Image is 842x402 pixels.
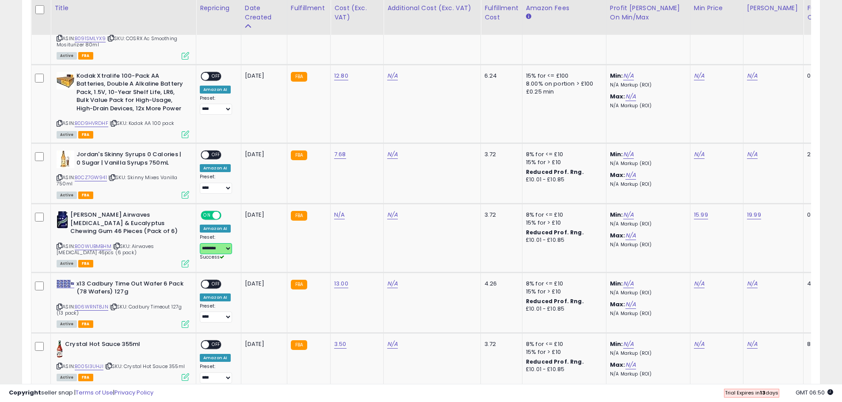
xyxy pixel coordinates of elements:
img: 41R5R7UQ-YL._SL40_.jpg [57,340,63,358]
div: 6.24 [484,72,515,80]
a: N/A [623,71,634,80]
div: Amazon AI [200,86,231,94]
div: Preset: [200,234,234,260]
b: Max: [610,300,625,308]
span: | SKU: Cadbury Timeout 127g (13 pack) [57,303,182,316]
span: ON [202,212,213,219]
div: [DATE] [245,340,280,348]
a: N/A [387,71,398,80]
b: Reduced Prof. Rng. [526,358,584,365]
p: N/A Markup (ROI) [610,82,683,88]
span: OFF [209,280,223,288]
a: N/A [625,300,636,309]
a: N/A [625,231,636,240]
a: N/A [694,279,705,288]
a: N/A [623,210,634,219]
a: B005I3UHJI [75,363,103,370]
a: N/A [623,340,634,349]
div: 8% for <= £10 [526,280,599,288]
b: Min: [610,150,623,158]
p: N/A Markup (ROI) [610,350,683,357]
div: Title [54,4,192,13]
span: FBA [78,52,93,60]
div: £10.01 - £10.85 [526,366,599,373]
div: 15% for > £10 [526,348,599,356]
a: B0D9HVRDHF [75,120,108,127]
b: Jordan's Skinny Syrups 0 Calories | 0 Sugar | Vanilla Syrups 750mL [76,150,184,169]
p: N/A Markup (ROI) [610,181,683,188]
p: N/A Markup (ROI) [610,311,683,317]
div: Profit [PERSON_NAME] on Min/Max [610,4,686,22]
p: N/A Markup (ROI) [610,221,683,227]
div: [PERSON_NAME] [747,4,800,13]
a: N/A [623,279,634,288]
div: £10.01 - £10.85 [526,237,599,244]
div: ASIN: [57,72,189,137]
p: N/A Markup (ROI) [610,371,683,377]
div: Preset: [200,174,234,194]
div: Fulfillment [291,4,327,13]
a: N/A [334,210,345,219]
a: N/A [387,279,398,288]
span: FBA [78,131,93,139]
b: Max: [610,92,625,101]
span: FBA [78,320,93,328]
div: Fulfillment Cost [484,4,518,22]
span: Trial Expires in days [725,389,778,396]
img: 51XlRhS8g9L._SL40_.jpg [57,72,74,90]
div: Amazon AI [200,354,231,362]
a: N/A [694,71,705,80]
span: All listings currently available for purchase on Amazon [57,192,77,199]
a: N/A [747,71,758,80]
span: All listings currently available for purchase on Amazon [57,374,77,381]
a: N/A [694,340,705,349]
b: Kodak Xtralife 100-Pack AA Batteries, Double A Alkaline Battery Pack, 1.5V, 10-Year Shelf Life, L... [76,72,184,115]
small: FBA [291,280,307,289]
b: Max: [610,361,625,369]
div: Amazon AI [200,225,231,233]
div: ASIN: [57,340,189,380]
span: All listings currently available for purchase on Amazon [57,260,77,267]
small: FBA [291,340,307,350]
a: N/A [387,210,398,219]
div: Preset: [200,95,234,115]
div: 4 [807,280,834,288]
div: 0 [807,72,834,80]
a: B091SMLYX9 [75,35,106,42]
div: 15% for <= £100 [526,72,599,80]
span: | SKU: Airwaves [MEDICAL_DATA] 46pcs (6 pack) [57,243,154,256]
a: N/A [625,92,636,101]
a: B00WUBMBHM [75,243,111,250]
div: 3.72 [484,340,515,348]
span: | SKU: Crystal Hot Sauce 355ml [105,363,185,370]
b: [PERSON_NAME] Airwaves [MEDICAL_DATA] & Eucalyptus Chewing Gum 46 Pieces (Pack of 6) [70,211,178,238]
span: All listings currently available for purchase on Amazon [57,320,77,328]
a: 15.99 [694,210,708,219]
span: OFF [209,72,223,80]
span: OFF [209,151,223,159]
a: N/A [623,150,634,159]
div: Additional Cost (Exc. VAT) [387,4,477,13]
div: 8% for <= £10 [526,211,599,219]
span: OFF [220,212,234,219]
a: 7.68 [334,150,346,159]
a: Privacy Policy [114,388,153,397]
p: N/A Markup (ROI) [610,103,683,109]
a: N/A [747,279,758,288]
a: N/A [747,340,758,349]
div: 15% for > £10 [526,158,599,166]
div: 8% for <= £10 [526,150,599,158]
img: 41Rv+NmuhxL._SL40_.jpg [57,211,68,229]
span: All listings currently available for purchase on Amazon [57,131,77,139]
b: Min: [610,279,623,288]
p: N/A Markup (ROI) [610,161,683,167]
div: [DATE] [245,150,280,158]
a: B06WRNT8JN [75,303,108,311]
b: 13 [760,389,766,396]
div: 3.72 [484,211,515,219]
div: [DATE] [245,72,280,80]
div: ASIN: [57,150,189,198]
span: OFF [209,341,223,348]
div: 8.00% on portion > £100 [526,80,599,88]
div: Fulfillable Quantity [807,4,838,22]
